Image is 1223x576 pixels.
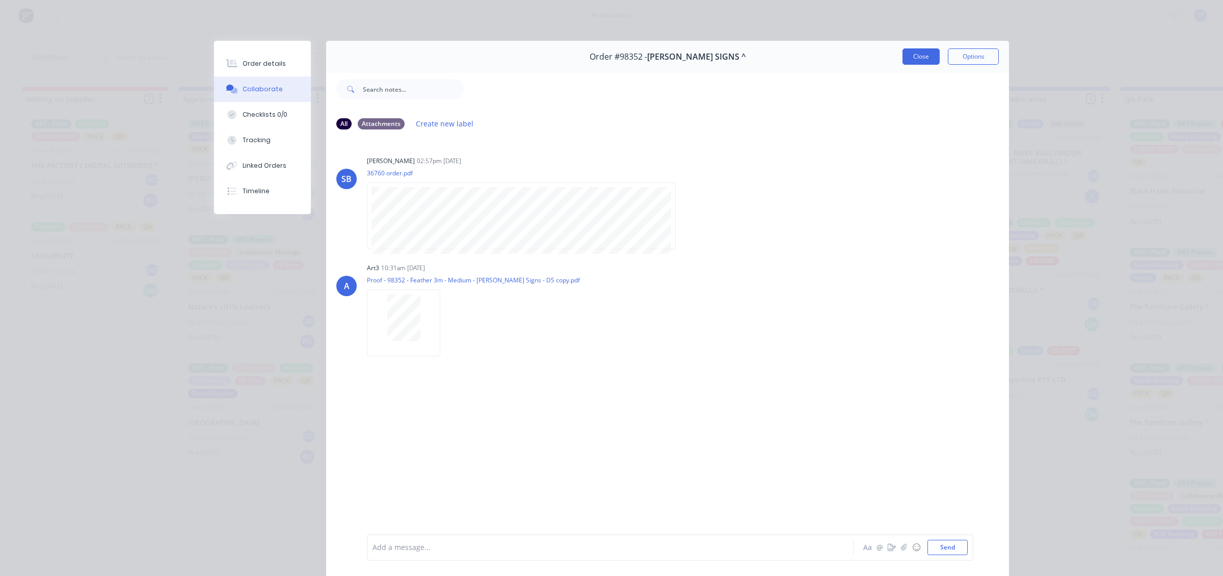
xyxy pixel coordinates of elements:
button: Aa [861,541,873,554]
button: Tracking [214,127,311,153]
button: Close [902,48,940,65]
button: Send [927,540,968,555]
p: Proof - 98352 - Feather 3m - Medium - [PERSON_NAME] Signs - DS copy.pdf [367,276,580,284]
div: art3 [367,264,379,273]
div: Checklists 0/0 [243,110,287,119]
p: 36760 order.pdf [367,169,686,177]
div: A [344,280,350,292]
div: Tracking [243,136,271,145]
div: 02:57pm [DATE] [417,156,461,166]
div: Timeline [243,187,270,196]
div: SB [341,173,352,185]
button: Options [948,48,999,65]
div: Collaborate [243,85,283,94]
input: Search notes... [363,79,464,99]
button: Timeline [214,178,311,204]
div: All [336,118,352,129]
button: ☺ [910,541,922,554]
span: Order #98352 - [590,52,647,62]
button: Checklists 0/0 [214,102,311,127]
div: Order details [243,59,286,68]
button: Create new label [411,117,479,130]
span: [PERSON_NAME] SIGNS ^ [647,52,746,62]
div: Linked Orders [243,161,286,170]
button: Order details [214,51,311,76]
div: [PERSON_NAME] [367,156,415,166]
div: Attachments [358,118,405,129]
button: @ [873,541,886,554]
button: Collaborate [214,76,311,102]
div: 10:31am [DATE] [381,264,425,273]
button: Linked Orders [214,153,311,178]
